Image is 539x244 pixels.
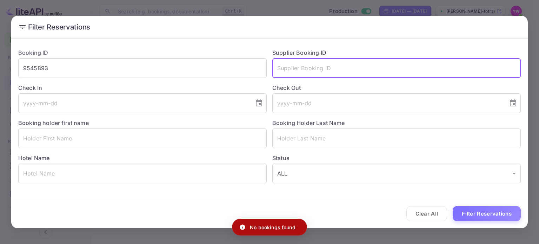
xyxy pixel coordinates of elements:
[11,16,528,38] h2: Filter Reservations
[406,206,447,221] button: Clear All
[18,128,267,148] input: Holder First Name
[272,128,521,148] input: Holder Last Name
[272,119,345,126] label: Booking Holder Last Name
[252,96,266,110] button: Choose date
[506,96,520,110] button: Choose date
[272,49,326,56] label: Supplier Booking ID
[272,84,521,92] label: Check Out
[18,93,249,113] input: yyyy-mm-dd
[272,58,521,78] input: Supplier Booking ID
[18,164,267,183] input: Hotel Name
[18,58,267,78] input: Booking ID
[18,84,267,92] label: Check In
[272,164,521,183] div: ALL
[453,206,521,221] button: Filter Reservations
[18,119,89,126] label: Booking holder first name
[272,93,503,113] input: yyyy-mm-dd
[18,49,48,56] label: Booking ID
[272,154,521,162] label: Status
[18,154,50,161] label: Hotel Name
[250,224,295,231] p: No bookings found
